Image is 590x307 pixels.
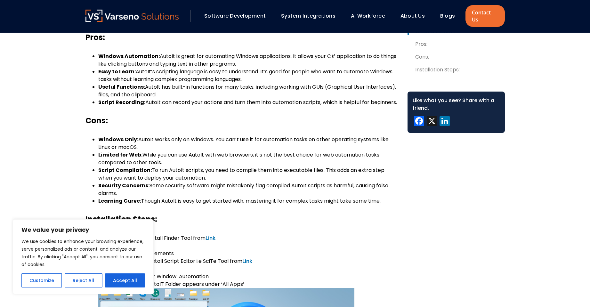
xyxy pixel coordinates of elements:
li: AutoIt is great for automating Windows applications. It allows your C# application to do things l... [98,53,397,68]
li: AutoIt’s scripting language is easy to understand. It’s good for people who want to automate Wind... [98,68,397,83]
a: System Integrations [281,12,335,20]
li: AutoIt has built-in functions for many tasks, including working with GUIs (Graphical User Interfa... [98,83,397,99]
img: Varseno Solutions – Product Engineering & IT Services [85,10,179,22]
div: System Integrations [278,11,344,21]
strong: Useful Functions: [98,83,145,91]
a: Pros: [408,40,505,48]
li: Some security software might mistakenly flag compiled AutoIt scripts as harmful, causing false al... [98,182,397,197]
h3: Installation Steps: [85,214,397,224]
a: X [425,116,438,128]
a: LinkedIn [438,116,451,128]
p: We use cookies to enhance your browsing experience, serve personalized ads or content, and analyz... [21,238,145,268]
li: Download & Install Script Editor i.e SciTe Tool from File Type: .exe Use: To write Script for Win... [98,257,397,280]
div: Blogs [437,11,464,21]
h3: Cons: [85,116,397,125]
li: Download & Install Finder Tool from File Type: .zip Use: To Find Window Elements [98,234,397,257]
div: Software Development [201,11,275,21]
li: Though AutoIt is easy to get started with, mastering it for complex tasks might take some time. [98,197,397,205]
strong: Learning Curve: [98,197,141,205]
a: Contact Us [465,5,505,27]
strong: Script Compilation: [98,166,152,174]
li: AutoIt can record your actions and turn them into automation scripts, which is helpful for beginn... [98,99,397,106]
div: About Us [397,11,434,21]
button: Accept All [105,273,145,287]
h3: Pros: [85,33,397,42]
div: Like what you see? Share with a friend. [413,97,500,112]
li: To run AutoIt scripts, you need to compile them into executable files. This adds an extra step wh... [98,166,397,182]
div: AI Workforce [348,11,394,21]
a: Link [242,257,252,265]
a: Blogs [440,12,455,20]
p: We value your privacy [21,226,145,234]
a: About Us [400,12,425,20]
strong: Windows Only: [98,136,138,143]
li: While you can use AutoIt with web browsers, it’s not the best choice for web automation tasks com... [98,151,397,166]
a: Installation Steps: [408,66,505,74]
button: Customize [21,273,62,287]
strong: Windows Automation: [98,53,160,60]
a: Software Development [204,12,266,20]
strong: Limited for Web: [98,151,142,158]
strong: Security Concerns: [98,182,150,189]
a: Cons: [408,53,505,61]
button: Reject All [65,273,102,287]
li: AutoIt works only on Windows. You can’t use it for automation tasks on other operating systems li... [98,136,397,151]
a: Link [206,234,215,242]
a: AI Workforce [351,12,385,20]
strong: Easy to Learn: [98,68,136,75]
a: Facebook [413,116,425,128]
strong: Script Recording: [98,99,145,106]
